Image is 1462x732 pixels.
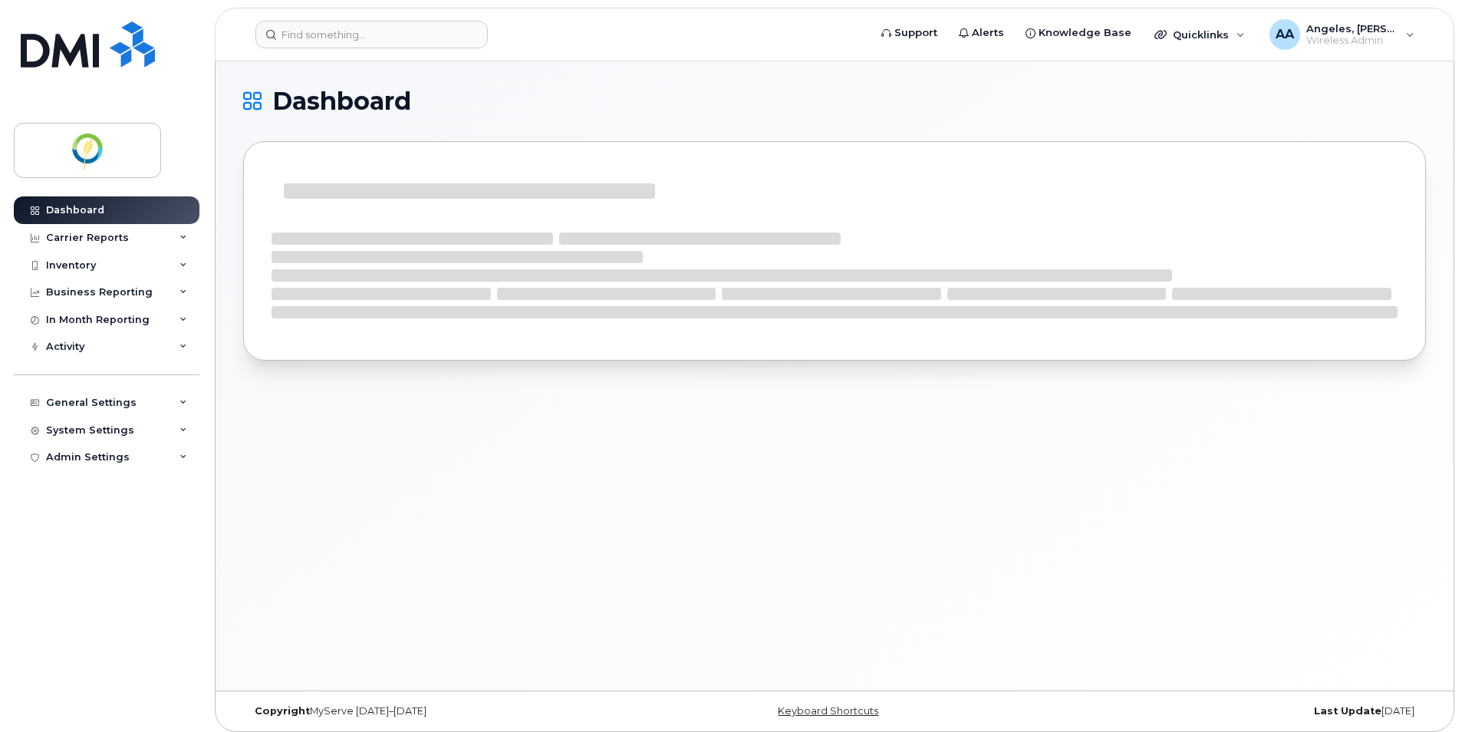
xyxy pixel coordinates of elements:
strong: Last Update [1314,705,1381,717]
div: MyServe [DATE]–[DATE] [243,705,637,717]
span: Dashboard [272,90,411,113]
strong: Copyright [255,705,310,717]
div: [DATE] [1032,705,1426,717]
a: Keyboard Shortcuts [778,705,878,717]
